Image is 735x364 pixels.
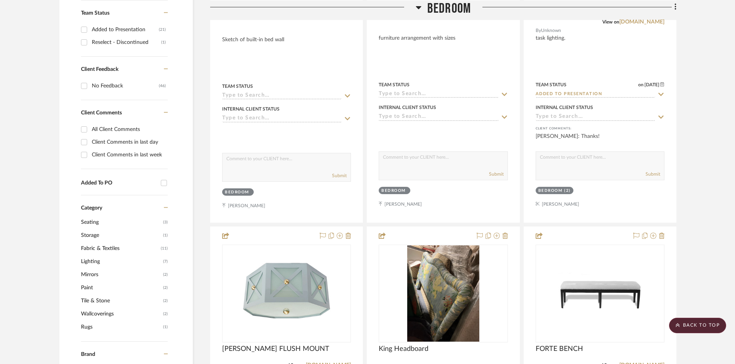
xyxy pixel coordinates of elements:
[81,67,118,72] span: Client Feedback
[407,245,480,342] img: King Headboard
[163,229,168,242] span: (1)
[222,92,342,100] input: Type to Search…
[646,171,660,178] button: Submit
[536,81,566,88] div: Team Status
[161,242,168,255] span: (11)
[159,80,166,92] div: (46)
[81,255,161,268] span: Lighting
[92,36,161,49] div: Reselect - Discontinued
[552,245,648,342] img: FORTE BENCH
[81,307,161,320] span: Wallcoverings
[92,123,166,136] div: All Client Comments
[222,106,280,112] div: Internal Client Status
[379,245,507,342] div: 0
[81,205,102,211] span: Category
[163,216,168,228] span: (3)
[536,133,664,148] div: [PERSON_NAME]: Thanks!
[163,321,168,333] span: (1)
[379,104,436,111] div: Internal Client Status
[536,114,655,121] input: Type to Search…
[538,188,563,194] div: Bedroom
[161,36,166,49] div: (1)
[163,282,168,294] span: (2)
[81,281,161,294] span: Paint
[163,308,168,320] span: (2)
[222,83,253,90] div: Team Status
[163,268,168,281] span: (2)
[379,91,498,98] input: Type to Search…
[81,229,161,242] span: Storage
[379,114,498,121] input: Type to Search…
[92,149,166,161] div: Client Comments in last week
[81,294,161,307] span: Tile & Stone
[81,180,157,186] div: Added To PO
[541,27,561,34] span: Unknown
[379,345,428,353] span: King Headboard
[81,242,159,255] span: Fabric & Textiles
[81,320,161,334] span: Rugs
[381,188,406,194] div: Bedroom
[638,82,644,87] span: on
[536,27,541,34] span: By
[536,345,583,353] span: FORTE BENCH
[81,352,95,357] span: Brand
[163,255,168,268] span: (7)
[81,268,161,281] span: Mirrors
[163,295,168,307] span: (2)
[223,245,351,342] div: 0
[92,136,166,148] div: Client Comments in last day
[222,345,329,353] span: [PERSON_NAME] FLUSH MOUNT
[238,245,335,342] img: AVERY FLUSH MOUNT
[536,245,664,342] div: 0
[159,23,166,36] div: (21)
[92,23,159,36] div: Added to Presentation
[536,104,593,111] div: Internal Client Status
[564,188,571,194] div: (2)
[619,19,664,25] a: [DOMAIN_NAME]
[81,10,110,16] span: Team Status
[81,110,122,116] span: Client Comments
[81,216,161,229] span: Seating
[222,115,342,122] input: Type to Search…
[536,91,655,98] input: Type to Search…
[379,81,410,88] div: Team Status
[602,20,619,24] span: View on
[644,82,660,87] span: [DATE]
[489,171,504,178] button: Submit
[332,172,347,179] button: Submit
[92,80,159,92] div: No Feedback
[669,318,726,333] scroll-to-top-button: BACK TO TOP
[225,190,249,195] div: Bedroom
